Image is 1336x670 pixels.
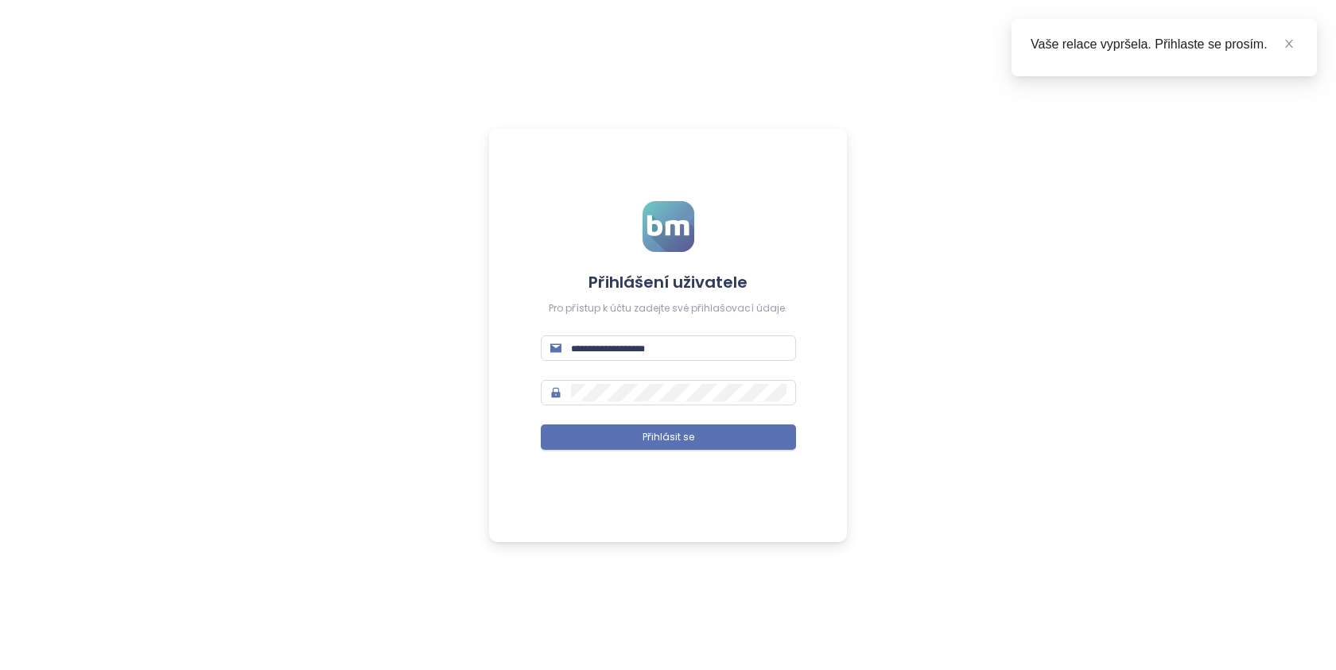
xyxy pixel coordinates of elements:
[541,424,796,450] button: Přihlásit se
[643,430,694,445] span: Přihlásit se
[541,301,796,316] div: Pro přístup k účtu zadejte své přihlašovací údaje.
[550,387,561,398] span: lock
[541,271,796,293] h4: Přihlášení uživatele
[1284,38,1295,49] span: close
[550,343,561,354] span: mail
[1031,35,1298,54] div: Vaše relace vypršela. Přihlaste se prosím.
[643,201,694,252] img: logo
